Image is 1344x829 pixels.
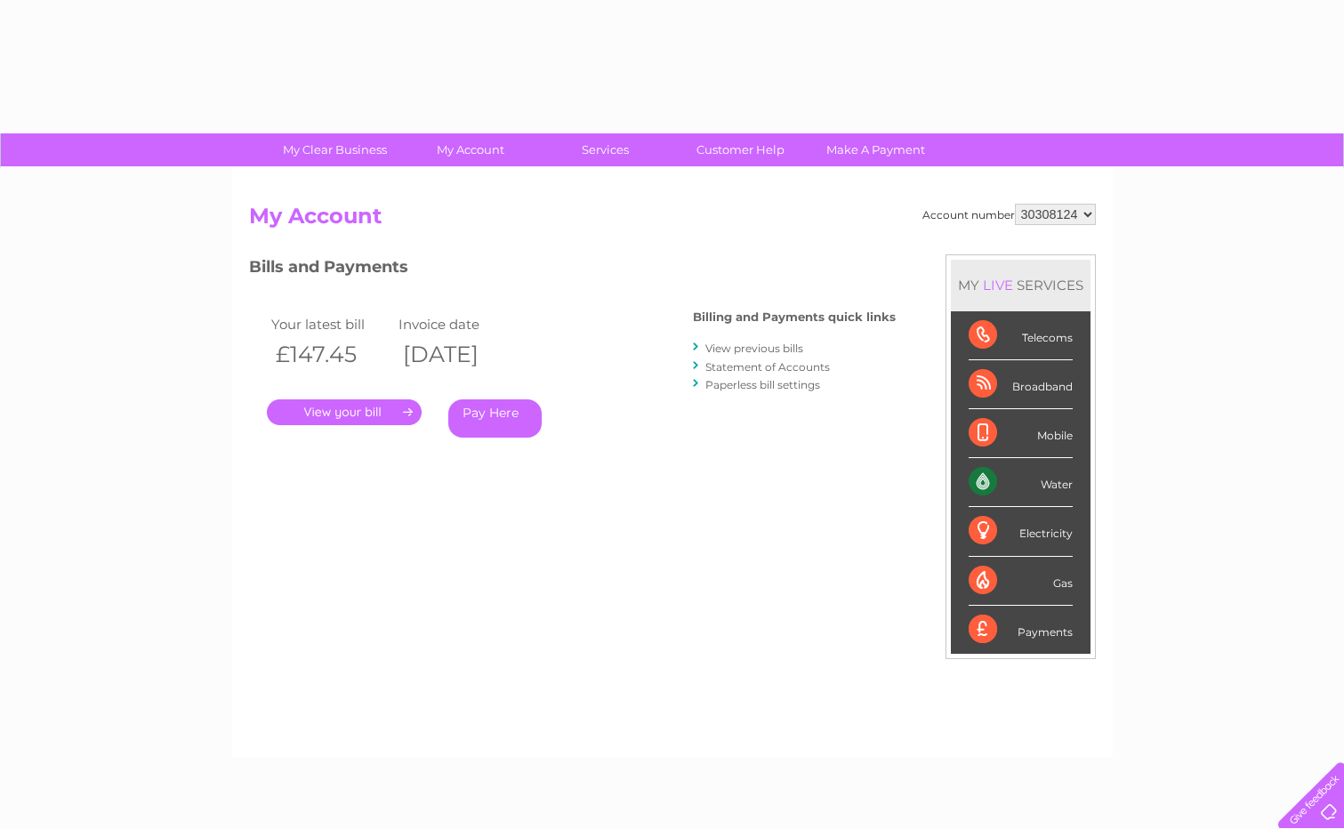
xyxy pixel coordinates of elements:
[693,310,896,324] h4: Billing and Payments quick links
[969,557,1073,606] div: Gas
[705,360,830,374] a: Statement of Accounts
[262,133,408,166] a: My Clear Business
[705,342,803,355] a: View previous bills
[969,360,1073,409] div: Broadband
[969,606,1073,654] div: Payments
[705,378,820,391] a: Paperless bill settings
[802,133,949,166] a: Make A Payment
[448,399,542,438] a: Pay Here
[394,312,522,336] td: Invoice date
[969,458,1073,507] div: Water
[394,336,522,373] th: [DATE]
[267,336,395,373] th: £147.45
[667,133,814,166] a: Customer Help
[267,399,422,425] a: .
[969,409,1073,458] div: Mobile
[267,312,395,336] td: Your latest bill
[922,204,1096,225] div: Account number
[951,260,1090,310] div: MY SERVICES
[969,311,1073,360] div: Telecoms
[532,133,679,166] a: Services
[979,277,1017,294] div: LIVE
[249,204,1096,237] h2: My Account
[397,133,543,166] a: My Account
[249,254,896,286] h3: Bills and Payments
[969,507,1073,556] div: Electricity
